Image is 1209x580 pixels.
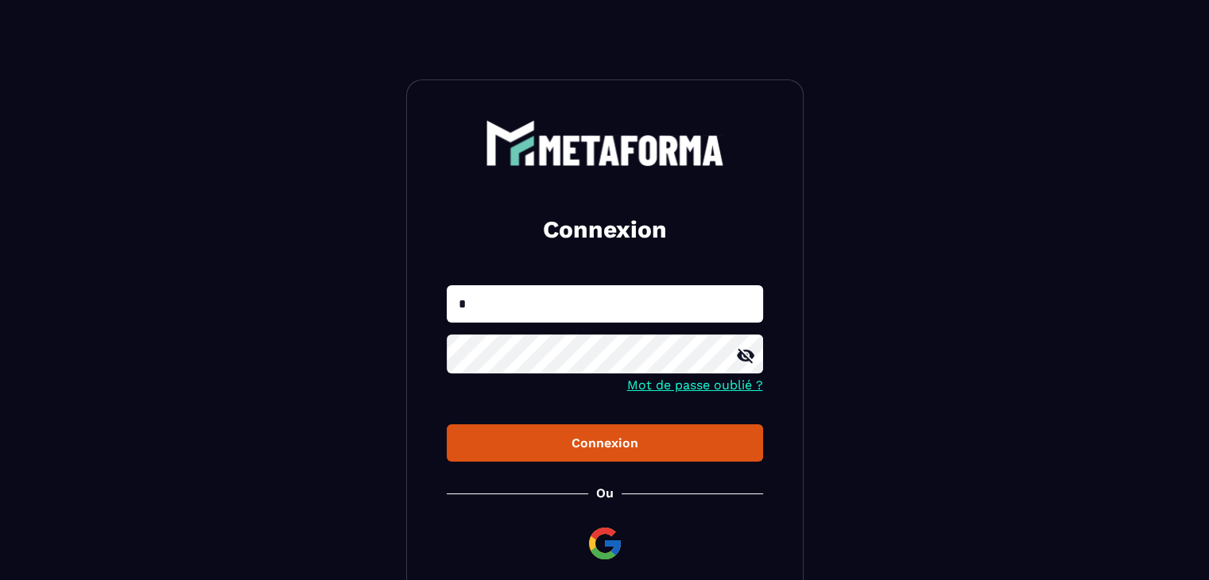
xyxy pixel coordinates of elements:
button: Connexion [447,424,763,462]
a: Mot de passe oublié ? [627,377,763,392]
p: Ou [596,485,614,501]
h2: Connexion [466,214,744,246]
div: Connexion [459,435,750,450]
img: google [586,524,624,563]
a: logo [447,120,763,166]
img: logo [486,120,724,166]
